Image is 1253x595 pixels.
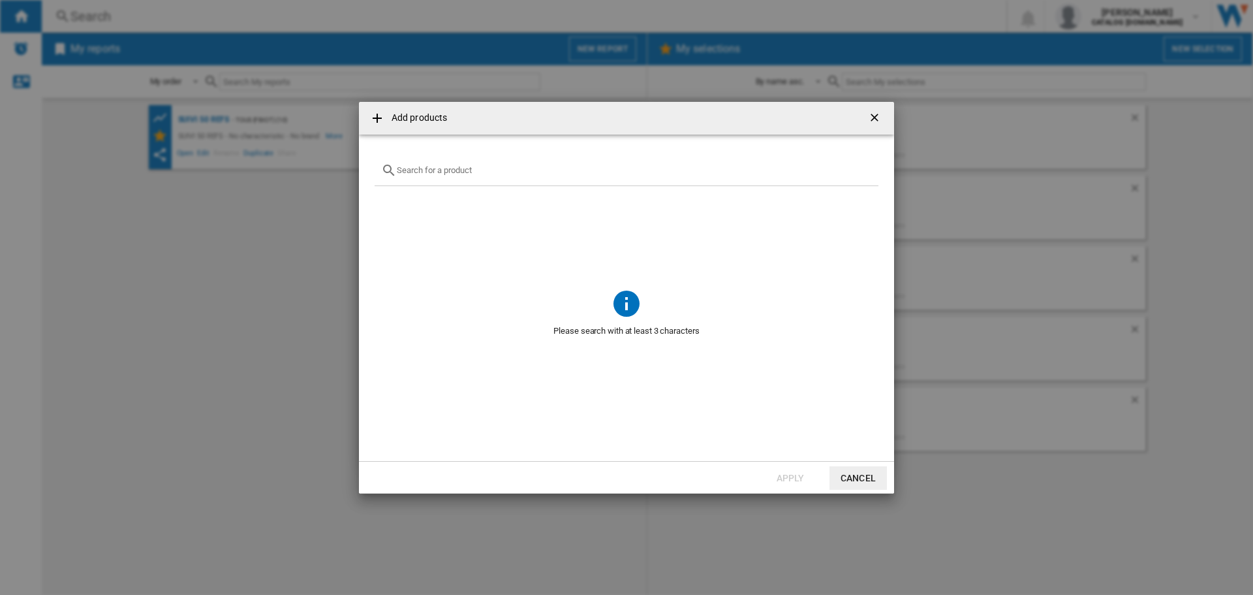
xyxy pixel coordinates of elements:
ng-md-icon: getI18NText('BUTTONS.CLOSE_DIALOG') [868,111,884,127]
button: getI18NText('BUTTONS.CLOSE_DIALOG') [863,105,889,131]
span: Please search with at least 3 characters [375,319,878,344]
h4: Add products [385,112,447,125]
button: Apply [762,466,819,490]
input: Search for a product [397,165,872,175]
button: Cancel [829,466,887,490]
